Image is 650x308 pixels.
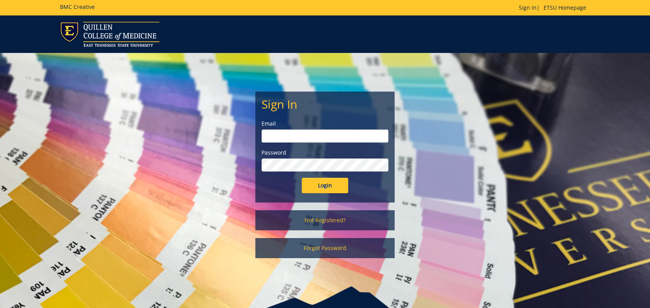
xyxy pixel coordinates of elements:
[262,149,388,157] label: Password
[540,4,590,11] a: ETSU Homepage
[519,4,590,12] p: |
[255,210,395,230] a: Not Registered?
[262,98,388,111] h2: Sign In
[262,120,388,128] label: Email
[60,4,95,10] h5: BMC Creative
[255,238,395,258] a: Forgot Password
[60,22,159,47] img: ETSU logo
[302,178,348,193] input: Login
[519,4,537,11] a: Sign In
